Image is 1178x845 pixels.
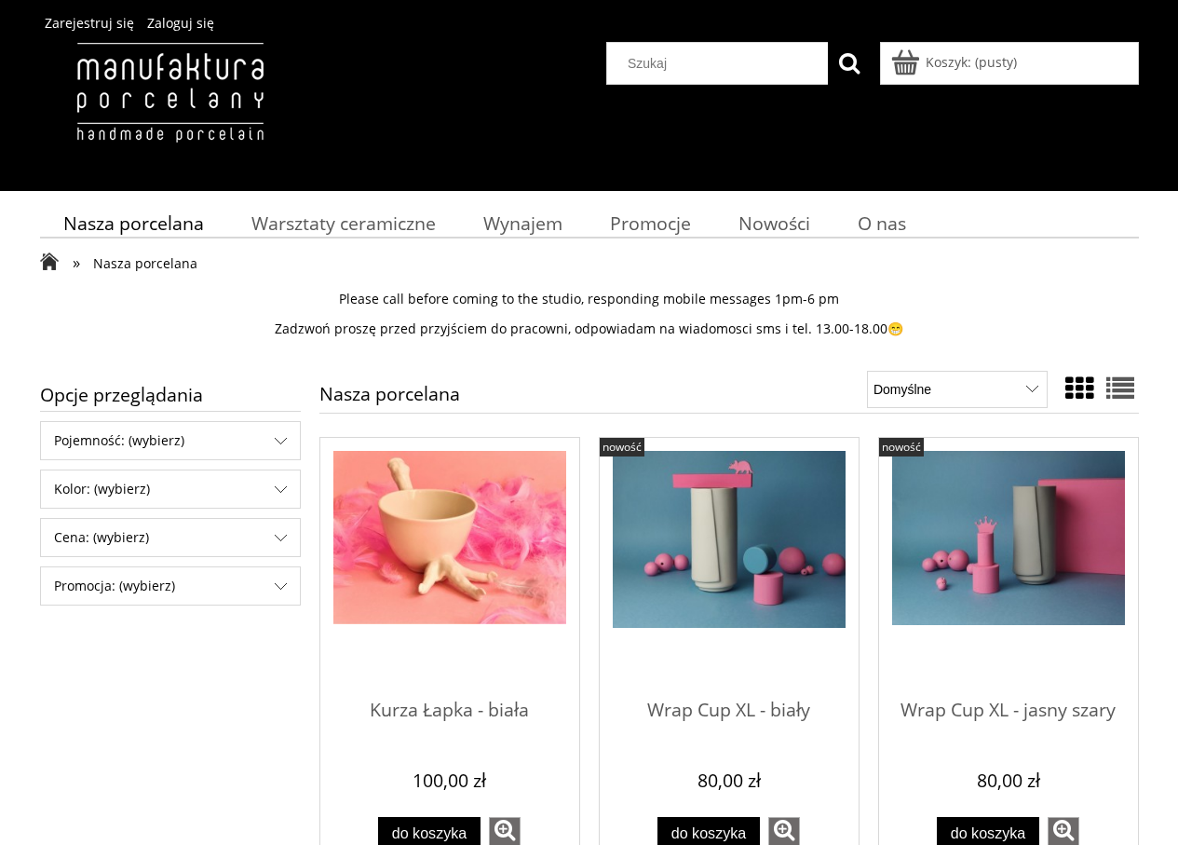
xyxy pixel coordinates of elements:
[892,684,1125,757] a: Wrap Cup XL - jasny szary
[613,451,846,684] a: Przejdź do produktu Wrap Cup XL - biały
[613,451,846,629] img: Wrap Cup XL - biały
[926,53,971,71] span: Koszyk:
[738,211,810,236] span: Nowości
[63,211,204,236] span: Nasza porcelana
[73,252,80,273] span: »
[93,254,197,272] span: Nasza porcelana
[610,211,691,236] span: Promocje
[227,205,459,241] a: Warsztaty ceramiczne
[975,53,1017,71] b: (pusty)
[392,825,467,841] span: Do koszyka
[892,684,1125,740] span: Wrap Cup XL - jasny szary
[603,439,642,455] span: nowość
[1065,369,1093,407] a: Widok ze zdjęciem
[333,451,566,625] img: Kurza Łapka - biała
[697,768,761,793] em: 80,00 zł
[41,567,300,605] span: Promocja: (wybierz)
[833,205,929,241] a: O nas
[40,205,228,241] a: Nasza porcelana
[147,14,214,32] a: Zaloguj się
[483,211,562,236] span: Wynajem
[714,205,833,241] a: Nowości
[40,421,301,460] div: Filtruj
[333,451,566,684] a: Przejdź do produktu Kurza Łapka - biała
[40,291,1139,307] p: Please call before coming to the studio, responding mobile messages 1pm-6 pm
[40,320,1139,337] p: Zadzwoń proszę przed przyjściem do pracowni, odpowiadam na wiadomosci sms i tel. 13.00-18.00😁
[41,422,300,459] span: Pojemność: (wybierz)
[40,470,301,509] div: Filtruj
[333,684,566,757] a: Kurza Łapka - biała
[951,825,1026,841] span: Do koszyka
[892,451,1125,626] img: Wrap Cup XL - jasny szary
[40,518,301,557] div: Filtruj
[613,684,846,757] a: Wrap Cup XL - biały
[1106,369,1134,407] a: Widok pełny
[319,385,460,413] h1: Nasza porcelana
[251,211,436,236] span: Warsztaty ceramiczne
[671,825,747,841] span: Do koszyka
[977,768,1040,793] em: 80,00 zł
[613,684,846,740] span: Wrap Cup XL - biały
[867,371,1047,408] select: Sortuj wg
[586,205,714,241] a: Promocje
[45,14,134,32] a: Zarejestruj się
[614,43,828,84] input: Szukaj w sklepie
[882,439,921,455] span: nowość
[41,470,300,508] span: Kolor: (wybierz)
[40,566,301,606] div: Filtruj
[894,53,1017,71] a: Produkty w koszyku 0. Przejdź do koszyka
[858,211,906,236] span: O nas
[892,451,1125,684] a: Przejdź do produktu Wrap Cup XL - jasny szary
[828,42,871,85] button: Szukaj
[413,768,486,793] em: 100,00 zł
[40,42,300,182] img: Manufaktura Porcelany
[41,519,300,556] span: Cena: (wybierz)
[40,378,301,411] span: Opcje przeglądania
[333,684,566,740] span: Kurza Łapka - biała
[459,205,586,241] a: Wynajem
